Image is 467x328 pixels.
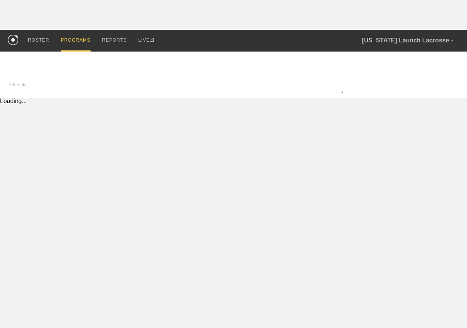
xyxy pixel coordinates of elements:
div: LIVE [138,30,154,50]
div: PROGRAMS [61,30,91,52]
a: ROSTER [22,30,55,50]
a: LIVE [133,30,159,50]
a: PROGRAMS [55,30,96,52]
div: [US_STATE] Launch Lacrosse [362,30,459,52]
img: logo [8,35,18,45]
div: ROSTER [28,30,49,50]
div: REPORTS [102,30,127,50]
a: REPORTS [96,30,133,50]
div: ▼ [451,38,454,44]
